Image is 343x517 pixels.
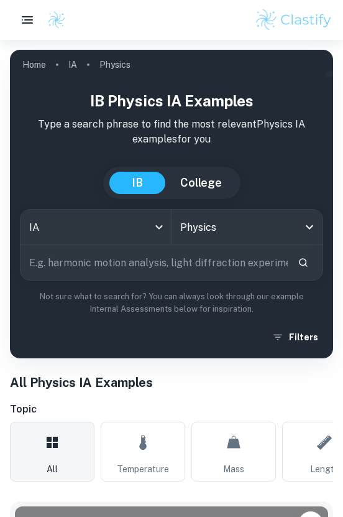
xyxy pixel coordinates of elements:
a: Home [22,56,46,73]
input: E.g. harmonic motion analysis, light diffraction experiments, sliding objects down a ramp... [21,245,288,280]
div: IA [21,210,171,245]
p: Not sure what to search for? You can always look through our example Internal Assessments below f... [20,291,323,316]
img: Clastify logo [254,7,333,32]
a: IA [68,56,77,73]
h6: Topic [10,402,333,417]
span: All [47,462,58,476]
button: Open [301,218,318,236]
img: profile cover [10,50,333,358]
h1: IB Physics IA examples [20,90,323,112]
button: Search [293,252,314,273]
p: Type a search phrase to find the most relevant Physics IA examples for you [20,117,323,147]
button: College [168,172,234,194]
a: Clastify logo [40,11,66,29]
span: Mass [223,462,244,476]
button: IB [109,172,165,194]
span: Length [310,462,339,476]
button: Filters [269,326,323,348]
p: Physics [99,58,130,72]
img: Clastify logo [47,11,66,29]
h1: All Physics IA Examples [10,373,333,392]
span: Temperature [117,462,169,476]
